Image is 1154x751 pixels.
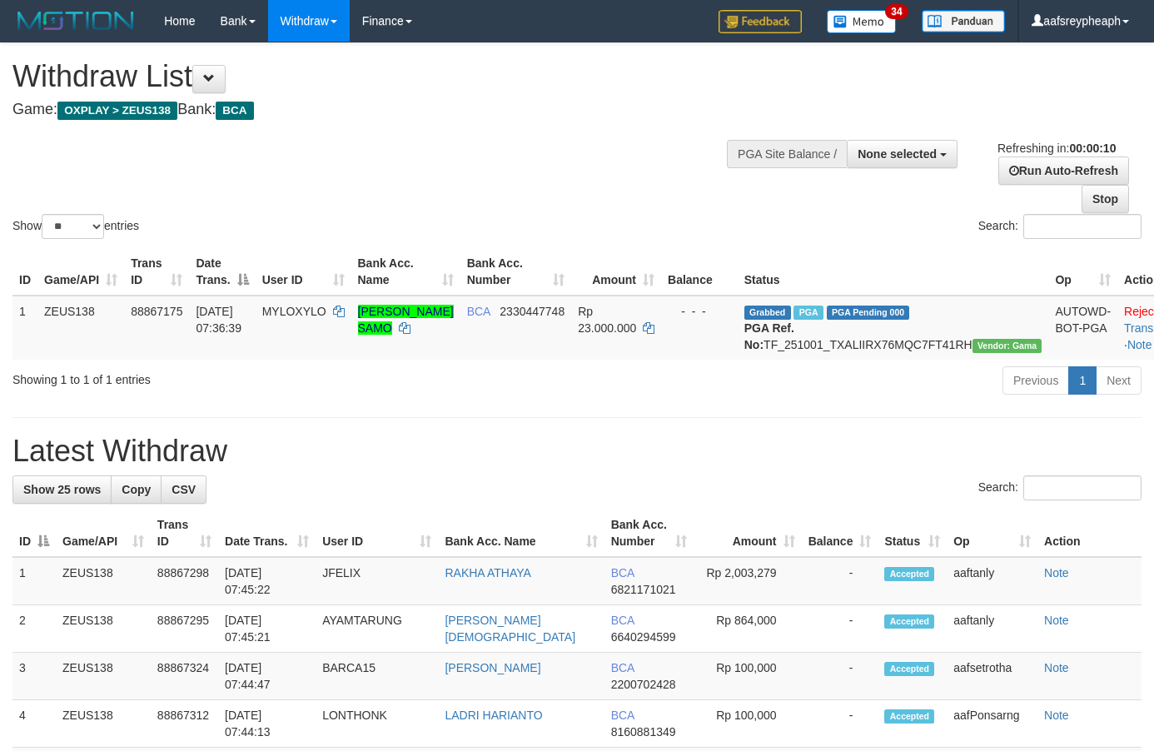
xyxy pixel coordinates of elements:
span: None selected [858,147,937,161]
span: Accepted [884,614,934,629]
th: Amount: activate to sort column ascending [694,510,801,557]
a: Copy [111,475,162,504]
td: - [802,653,878,700]
span: Copy 8160881349 to clipboard [611,725,676,739]
th: Op: activate to sort column ascending [1048,248,1117,296]
span: Refreshing in: [997,142,1116,155]
span: BCA [611,661,634,674]
a: Note [1127,338,1152,351]
span: BCA [467,305,490,318]
th: Bank Acc. Name: activate to sort column ascending [351,248,460,296]
h4: Game: Bank: [12,102,753,118]
a: Note [1044,661,1069,674]
td: aafPonsarng [947,700,1037,748]
td: TF_251001_TXALIIRX76MQC7FT41RH [738,296,1049,360]
span: Vendor URL: https://trx31.1velocity.biz [972,339,1042,353]
span: Copy 2200702428 to clipboard [611,678,676,691]
img: panduan.png [922,10,1005,32]
a: CSV [161,475,206,504]
b: PGA Ref. No: [744,321,794,351]
td: [DATE] 07:44:47 [218,653,316,700]
img: MOTION_logo.png [12,8,139,33]
strong: 00:00:10 [1069,142,1116,155]
th: Trans ID: activate to sort column ascending [151,510,218,557]
td: aaftanly [947,605,1037,653]
div: PGA Site Balance / [727,140,847,168]
th: User ID: activate to sort column ascending [316,510,438,557]
td: LONTHONK [316,700,438,748]
input: Search: [1023,475,1142,500]
th: Action [1037,510,1142,557]
th: Balance: activate to sort column ascending [802,510,878,557]
span: Copy 6821171021 to clipboard [611,583,676,596]
a: Run Auto-Refresh [998,157,1129,185]
span: Accepted [884,567,934,581]
td: 1 [12,557,56,605]
th: Bank Acc. Name: activate to sort column ascending [438,510,604,557]
a: Note [1044,709,1069,722]
span: BCA [611,566,634,579]
span: [DATE] 07:36:39 [196,305,241,335]
td: AUTOWD-BOT-PGA [1048,296,1117,360]
th: Status: activate to sort column ascending [878,510,947,557]
th: Status [738,248,1049,296]
a: RAKHA ATHAYA [445,566,530,579]
select: Showentries [42,214,104,239]
th: Amount: activate to sort column ascending [571,248,661,296]
a: Previous [1002,366,1069,395]
img: Feedback.jpg [719,10,802,33]
span: CSV [172,483,196,496]
td: Rp 100,000 [694,700,801,748]
span: Rp 23.000.000 [578,305,636,335]
td: Rp 2,003,279 [694,557,801,605]
a: Show 25 rows [12,475,112,504]
span: BCA [611,709,634,722]
a: [PERSON_NAME] SAMO [358,305,454,335]
a: Stop [1082,185,1129,213]
td: 88867298 [151,557,218,605]
th: Game/API: activate to sort column ascending [56,510,151,557]
th: ID [12,248,37,296]
th: Bank Acc. Number: activate to sort column ascending [604,510,694,557]
th: Op: activate to sort column ascending [947,510,1037,557]
th: Date Trans.: activate to sort column descending [189,248,255,296]
td: [DATE] 07:45:22 [218,557,316,605]
td: ZEUS138 [56,605,151,653]
td: 3 [12,653,56,700]
td: Rp 100,000 [694,653,801,700]
h1: Latest Withdraw [12,435,1142,468]
span: BCA [611,614,634,627]
td: 4 [12,700,56,748]
td: 2 [12,605,56,653]
td: 1 [12,296,37,360]
td: 88867324 [151,653,218,700]
td: ZEUS138 [37,296,124,360]
td: Rp 864,000 [694,605,801,653]
label: Search: [978,475,1142,500]
th: Trans ID: activate to sort column ascending [124,248,189,296]
span: Accepted [884,662,934,676]
td: - [802,700,878,748]
th: ID: activate to sort column descending [12,510,56,557]
td: aafsetrotha [947,653,1037,700]
div: - - - [668,303,731,320]
td: aaftanly [947,557,1037,605]
a: Note [1044,614,1069,627]
td: 88867312 [151,700,218,748]
span: 34 [885,4,908,19]
span: 88867175 [131,305,182,318]
a: [PERSON_NAME] [445,661,540,674]
span: Copy 2330447748 to clipboard [500,305,565,318]
a: [PERSON_NAME][DEMOGRAPHIC_DATA] [445,614,575,644]
input: Search: [1023,214,1142,239]
a: LADRI HARIANTO [445,709,542,722]
td: AYAMTARUNG [316,605,438,653]
th: Balance [661,248,738,296]
td: - [802,557,878,605]
a: Next [1096,366,1142,395]
span: PGA Pending [827,306,910,320]
td: ZEUS138 [56,557,151,605]
td: ZEUS138 [56,700,151,748]
td: [DATE] 07:45:21 [218,605,316,653]
span: BCA [216,102,253,120]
